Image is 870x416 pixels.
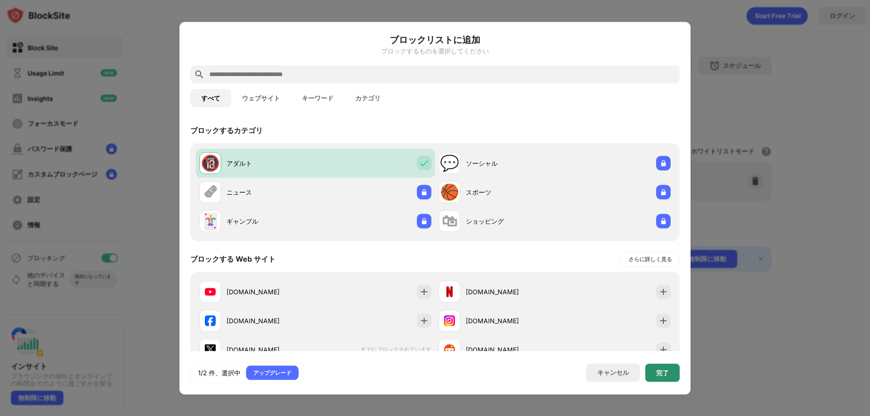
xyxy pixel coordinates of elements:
[190,125,263,135] div: ブロックするカテゴリ
[227,287,315,296] div: [DOMAIN_NAME]
[227,158,315,168] div: アダルト
[190,89,231,107] button: すべて
[190,254,275,264] div: ブロックする Web サイト
[253,368,291,377] div: アップグレード
[201,154,220,172] div: 🔞
[466,158,555,168] div: ソーシャル
[597,368,629,377] div: キャンセル
[194,69,205,80] img: search.svg
[440,154,459,172] div: 💬
[190,33,680,46] h6: ブロックリストに追加
[227,345,315,354] div: [DOMAIN_NAME]
[203,183,218,201] div: 🗞
[198,368,241,377] div: 1/2 件、選択中
[656,369,669,376] div: 完了
[466,187,555,197] div: スポーツ
[466,216,555,226] div: ショッピング
[444,344,455,355] img: favicons
[190,47,680,54] div: ブロックするものを選択してください
[227,316,315,325] div: [DOMAIN_NAME]
[466,316,555,325] div: [DOMAIN_NAME]
[205,315,216,326] img: favicons
[442,212,457,230] div: 🛍
[466,287,555,296] div: [DOMAIN_NAME]
[227,216,315,226] div: ギャンブル
[444,286,455,297] img: favicons
[444,315,455,326] img: favicons
[466,345,555,354] div: [DOMAIN_NAME]
[227,187,315,197] div: ニュース
[201,212,220,230] div: 🃏
[205,344,216,355] img: favicons
[231,89,291,107] button: ウェブサイト
[361,346,431,354] span: すでにブロックされています
[291,89,344,107] button: キーワード
[344,89,391,107] button: カテゴリ
[440,183,459,201] div: 🏀
[628,254,672,263] div: さらに詳しく見る
[205,286,216,297] img: favicons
